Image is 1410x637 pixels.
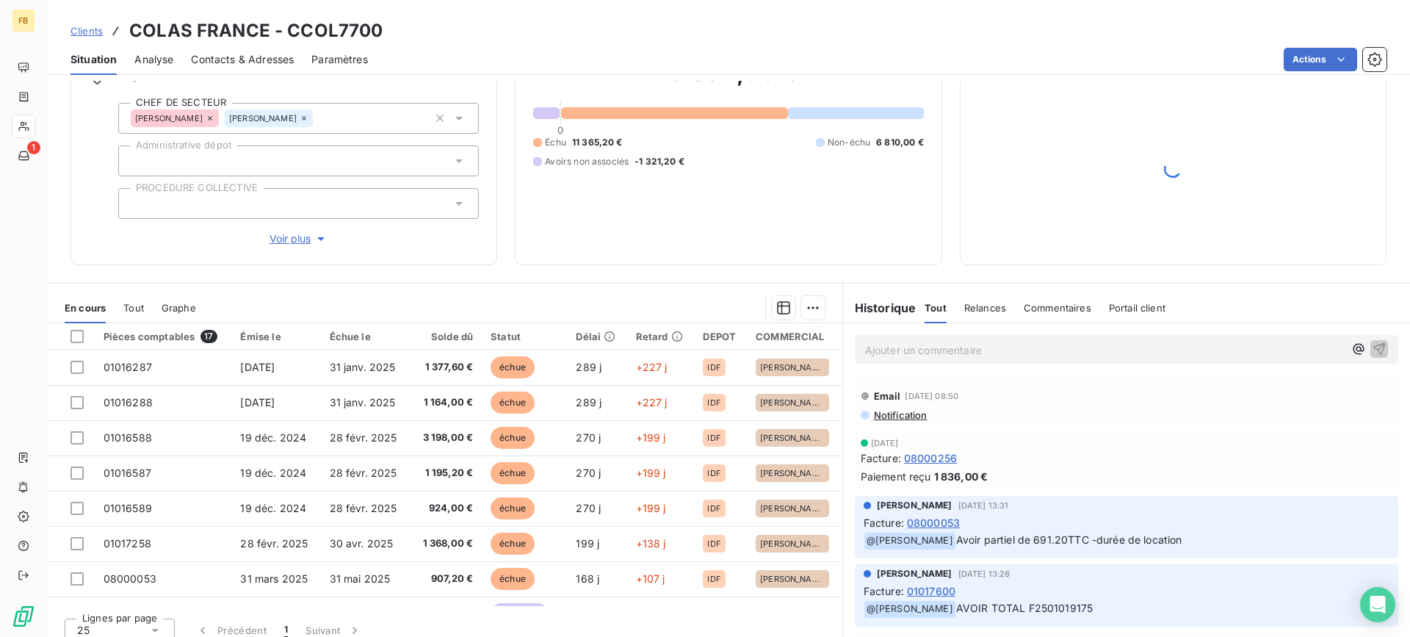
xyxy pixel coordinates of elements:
span: +199 j [636,431,666,444]
span: Avoir partiel de 691.20TTC -durée de location [956,533,1182,546]
span: IDF [707,398,720,407]
span: Graphe [162,302,196,314]
span: Paiement reçu [861,469,931,484]
span: IDF [707,469,720,478]
span: [PERSON_NAME] [760,469,825,478]
span: 08000256 [904,450,957,466]
span: Non-échu [828,136,870,149]
span: [PERSON_NAME] [760,433,825,442]
span: 199 j [576,537,599,550]
span: 31 mai 2025 [330,572,391,585]
div: Open Intercom Messenger [1360,587,1395,622]
span: [DATE] 13:28 [958,569,1010,578]
span: Analyse [134,52,173,67]
span: 01016589 [104,502,152,514]
div: Solde dû [419,331,474,342]
span: [DATE] 13:31 [958,501,1009,510]
span: IDF [707,504,720,513]
span: Paramètres [311,52,368,67]
span: [PERSON_NAME] [229,114,297,123]
span: 31 janv. 2025 [330,396,396,409]
span: [DATE] 08:50 [905,392,958,400]
div: Délai [576,331,618,342]
span: Facture : [864,515,904,530]
span: 19 déc. 2024 [240,431,306,444]
span: 01016587 [104,467,151,479]
span: [DATE] [240,361,275,373]
span: [PERSON_NAME] [135,114,203,123]
div: DEPOT [703,331,738,342]
div: Échue le [330,331,401,342]
span: Commentaires [1024,302,1091,314]
span: 289 j [576,396,601,409]
span: 1 368,00 € [419,536,474,551]
span: 270 j [576,467,601,479]
span: 31 mars 2025 [240,572,308,585]
span: -1 321,20 € [634,155,684,168]
span: +227 j [636,396,668,409]
input: Ajouter une valeur [131,154,142,168]
span: échue [491,427,535,449]
span: [DATE] [240,396,275,409]
span: 17 [200,330,217,343]
span: 19 déc. 2024 [240,502,306,514]
span: 08000053 [104,572,156,585]
button: Voir plus [118,231,479,247]
span: Contacts & Adresses [191,52,294,67]
span: 289 j [576,361,601,373]
span: 31 janv. 2025 [330,361,396,373]
span: 08000053 [907,515,960,530]
span: Situation [70,52,117,67]
span: 01016588 [104,431,152,444]
div: FB [12,9,35,32]
span: 1 164,00 € [419,395,474,410]
span: 30 avr. 2025 [330,537,394,550]
div: Émise le [240,331,311,342]
h6: Historique [843,299,916,317]
span: échue [491,497,535,519]
span: 907,20 € [419,572,474,586]
h3: COLAS FRANCE - CCOL7700 [129,18,383,44]
span: Avoirs non associés [545,155,629,168]
div: Statut [491,331,558,342]
span: En cours [65,302,106,314]
div: COMMERCIAL [756,331,834,342]
span: Notification [872,409,928,421]
span: [PERSON_NAME] [760,398,825,407]
span: 01016287 [104,361,152,373]
span: 1 [27,141,40,154]
span: 28 févr. 2025 [330,502,397,514]
span: 28 févr. 2025 [330,467,397,479]
span: échue [491,462,535,484]
span: Clients [70,25,103,37]
a: Clients [70,24,103,38]
span: Facture : [864,583,904,599]
span: Voir plus [270,231,328,246]
span: 1 195,20 € [419,466,474,481]
span: échue [491,356,535,378]
span: 1 377,60 € [419,360,474,375]
span: 28 févr. 2025 [330,431,397,444]
span: 270 j [576,502,601,514]
span: 6 810,00 € [876,136,924,149]
span: IDF [707,433,720,442]
span: 1 836,00 € [934,469,988,484]
input: Ajouter une valeur [131,197,142,210]
span: IDF [707,363,720,372]
span: 11 365,20 € [572,136,623,149]
span: 28 févr. 2025 [240,537,308,550]
span: IDF [707,575,720,583]
span: IDF [707,539,720,548]
span: Email [874,390,901,402]
span: +107 j [636,572,665,585]
span: échue [491,568,535,590]
span: [PERSON_NAME] [760,539,825,548]
span: @ [PERSON_NAME] [864,601,955,618]
span: @ [PERSON_NAME] [864,533,955,550]
div: Retard [636,331,686,342]
span: [PERSON_NAME] [760,504,825,513]
span: [PERSON_NAME] [877,567,952,580]
div: Pièces comptables [104,330,223,343]
span: +199 j [636,467,666,479]
span: Relances [964,302,1006,314]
